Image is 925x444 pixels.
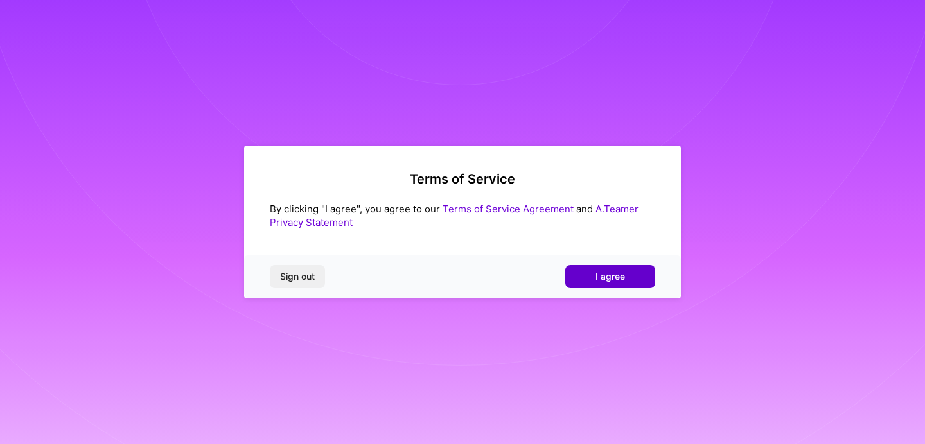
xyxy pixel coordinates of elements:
[443,203,574,215] a: Terms of Service Agreement
[270,171,655,187] h2: Terms of Service
[270,265,325,288] button: Sign out
[270,202,655,229] div: By clicking "I agree", you agree to our and
[280,270,315,283] span: Sign out
[595,270,625,283] span: I agree
[565,265,655,288] button: I agree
